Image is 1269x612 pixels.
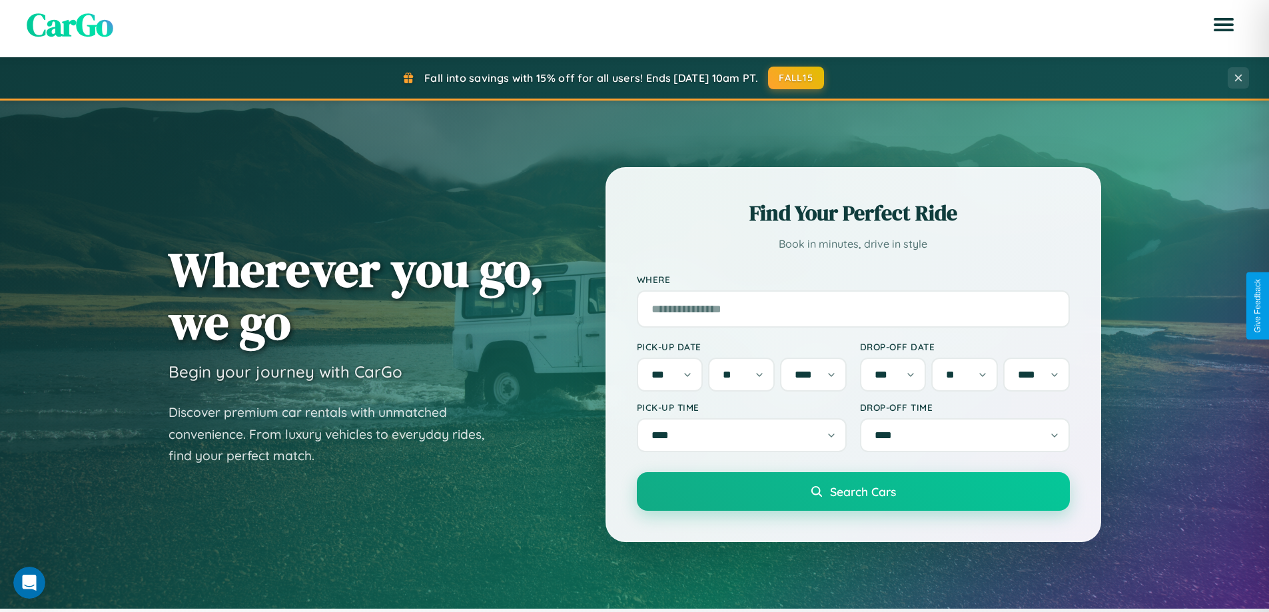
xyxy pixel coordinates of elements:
[860,402,1070,413] label: Drop-off Time
[860,341,1070,352] label: Drop-off Date
[637,402,847,413] label: Pick-up Time
[768,67,824,89] button: FALL15
[27,3,113,47] span: CarGo
[169,243,544,348] h1: Wherever you go, we go
[830,484,896,499] span: Search Cars
[424,71,758,85] span: Fall into savings with 15% off for all users! Ends [DATE] 10am PT.
[169,362,402,382] h3: Begin your journey with CarGo
[637,472,1070,511] button: Search Cars
[13,567,45,599] iframe: Intercom live chat
[637,341,847,352] label: Pick-up Date
[637,274,1070,285] label: Where
[1205,6,1242,43] button: Open menu
[637,234,1070,254] p: Book in minutes, drive in style
[637,198,1070,228] h2: Find Your Perfect Ride
[1253,279,1262,333] div: Give Feedback
[169,402,502,467] p: Discover premium car rentals with unmatched convenience. From luxury vehicles to everyday rides, ...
